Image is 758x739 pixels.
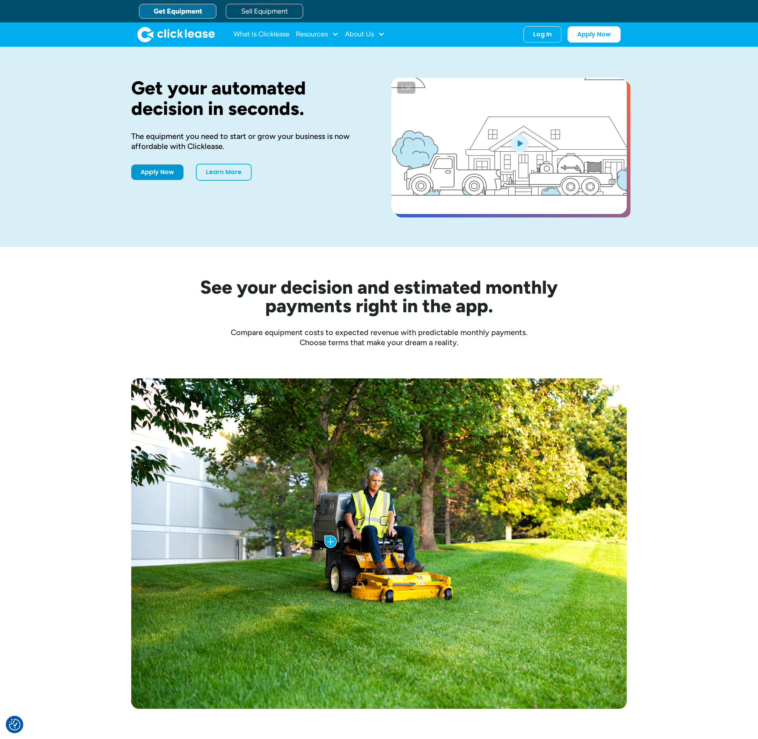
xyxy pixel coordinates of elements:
[345,27,385,42] div: About Us
[391,78,627,214] a: open lightbox
[137,27,215,42] img: Clicklease logo
[131,327,627,347] div: Compare equipment costs to expected revenue with predictable monthly payments. Choose terms that ...
[9,719,21,730] button: Consent Preferences
[131,164,183,180] a: Apply Now
[9,719,21,730] img: Revisit consent button
[131,78,367,119] h1: Get your automated decision in seconds.
[533,31,552,38] div: Log In
[296,27,339,42] div: Resources
[509,132,530,154] img: Blue play button logo on a light blue circular background
[137,27,215,42] a: home
[131,131,367,151] div: The equipment you need to start or grow your business is now affordable with Clicklease.
[324,535,337,548] img: Plus icon with blue background
[162,278,596,315] h2: See your decision and estimated monthly payments right in the app.
[139,4,216,19] a: Get Equipment
[568,26,621,43] a: Apply Now
[196,164,252,181] a: Learn More
[233,27,290,42] a: What Is Clicklease
[226,4,303,19] a: Sell Equipment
